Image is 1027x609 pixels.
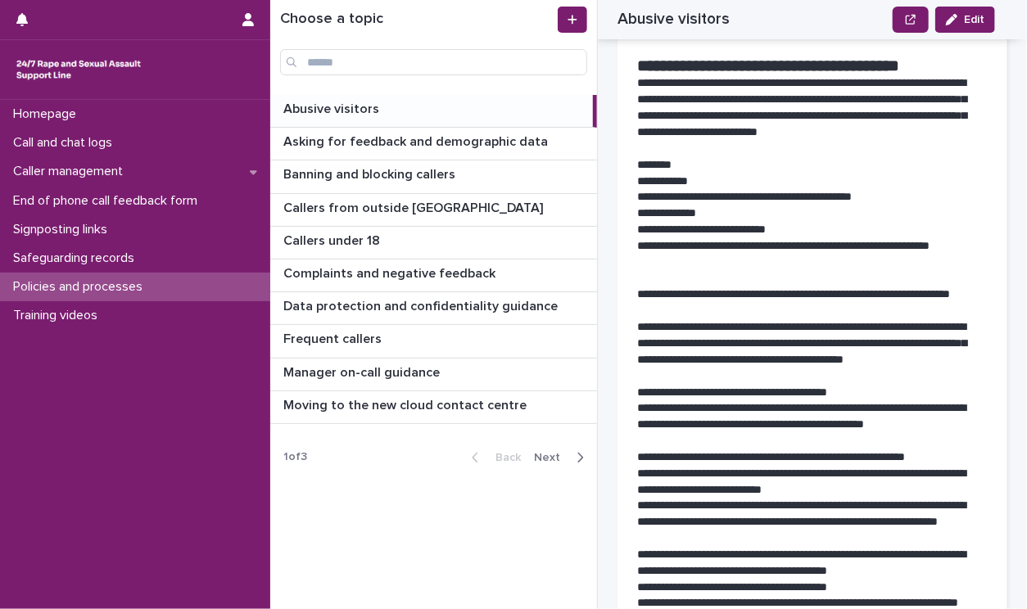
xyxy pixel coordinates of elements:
[270,160,597,193] a: Banning and blocking callersBanning and blocking callers
[7,164,136,179] p: Caller management
[283,295,561,314] p: Data protection and confidentiality guidance
[7,135,125,151] p: Call and chat logs
[270,325,597,358] a: Frequent callersFrequent callers
[7,193,210,209] p: End of phone call feedback form
[964,14,984,25] span: Edit
[486,452,521,463] span: Back
[280,49,587,75] input: Search
[7,250,147,266] p: Safeguarding records
[280,11,554,29] h1: Choose a topic
[618,10,730,29] h2: Abusive visitors
[283,395,530,413] p: Moving to the new cloud contact centre
[534,452,570,463] span: Next
[283,131,551,150] p: Asking for feedback and demographic data
[459,450,527,465] button: Back
[270,95,597,128] a: Abusive visitorsAbusive visitors
[527,450,597,465] button: Next
[270,259,597,292] a: Complaints and negative feedbackComplaints and negative feedback
[283,197,546,216] p: Callers from outside [GEOGRAPHIC_DATA]
[283,98,382,117] p: Abusive visitors
[270,359,597,391] a: Manager on-call guidanceManager on-call guidance
[7,308,111,323] p: Training videos
[283,164,459,183] p: Banning and blocking callers
[283,230,383,249] p: Callers under 18
[270,391,597,424] a: Moving to the new cloud contact centreMoving to the new cloud contact centre
[7,279,156,295] p: Policies and processes
[7,222,120,237] p: Signposting links
[13,53,144,86] img: rhQMoQhaT3yELyF149Cw
[270,292,597,325] a: Data protection and confidentiality guidanceData protection and confidentiality guidance
[283,263,499,282] p: Complaints and negative feedback
[935,7,995,33] button: Edit
[270,227,597,259] a: Callers under 18Callers under 18
[270,437,320,477] p: 1 of 3
[7,106,89,122] p: Homepage
[270,194,597,227] a: Callers from outside [GEOGRAPHIC_DATA]Callers from outside [GEOGRAPHIC_DATA]
[283,328,385,347] p: Frequent callers
[283,362,443,381] p: Manager on-call guidance
[270,128,597,160] a: Asking for feedback and demographic dataAsking for feedback and demographic data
